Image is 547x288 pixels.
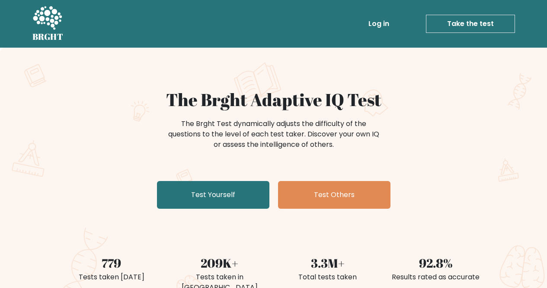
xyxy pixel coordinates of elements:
[365,15,393,32] a: Log in
[279,272,377,282] div: Total tests taken
[387,254,485,272] div: 92.8%
[387,272,485,282] div: Results rated as accurate
[171,254,269,272] div: 209K+
[426,15,515,33] a: Take the test
[63,254,160,272] div: 779
[63,89,485,110] h1: The Brght Adaptive IQ Test
[32,3,64,44] a: BRGHT
[32,32,64,42] h5: BRGHT
[166,119,382,150] div: The Brght Test dynamically adjusts the difficulty of the questions to the level of each test take...
[279,254,377,272] div: 3.3M+
[63,272,160,282] div: Tests taken [DATE]
[278,181,390,209] a: Test Others
[157,181,269,209] a: Test Yourself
